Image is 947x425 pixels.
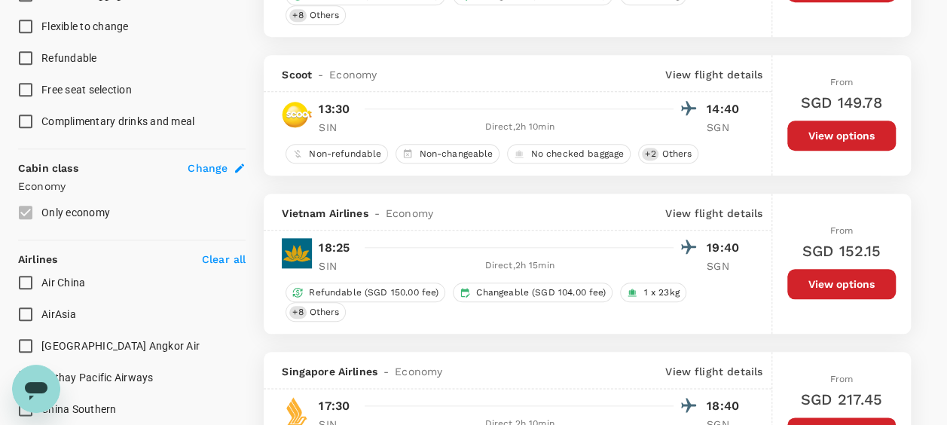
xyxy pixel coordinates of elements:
[18,162,78,174] strong: Cabin class
[41,52,97,64] span: Refundable
[303,148,387,161] span: Non-refundable
[329,67,377,82] span: Economy
[282,206,368,221] span: Vietnam Airlines
[707,258,744,274] p: SGN
[665,206,762,221] p: View flight details
[470,286,612,299] span: Changeable (SGD 104.00 fee)
[289,306,306,319] span: + 8
[453,283,612,302] div: Changeable (SGD 104.00 fee)
[395,364,442,379] span: Economy
[41,115,194,127] span: Complimentary drinks and meal
[282,364,377,379] span: Singapore Airlines
[12,365,60,413] iframe: Button to launch messaging window
[655,148,698,161] span: Others
[665,364,762,379] p: View flight details
[802,239,881,263] h6: SGD 152.15
[286,302,346,322] div: +8Others
[303,286,444,299] span: Refundable (SGD 150.00 fee)
[202,252,246,267] p: Clear all
[524,148,630,161] span: No checked baggage
[41,206,110,219] span: Only economy
[707,100,744,118] p: 14:40
[289,9,306,22] span: + 8
[637,286,685,299] span: 1 x 23kg
[787,121,896,151] button: View options
[642,148,658,161] span: + 2
[830,374,854,384] span: From
[188,161,228,176] span: Change
[377,364,395,379] span: -
[365,258,674,274] div: Direct , 2h 15min
[312,67,329,82] span: -
[620,283,686,302] div: 1 x 23kg
[41,84,132,96] span: Free seat selection
[41,340,200,352] span: [GEOGRAPHIC_DATA] Angkor Air
[787,269,896,299] button: View options
[396,144,499,164] div: Non-changeable
[282,99,312,130] img: TR
[286,283,445,302] div: Refundable (SGD 150.00 fee)
[286,5,346,25] div: +8Others
[319,397,350,415] p: 17:30
[304,306,346,319] span: Others
[830,77,854,87] span: From
[801,90,883,115] h6: SGD 149.78
[665,67,762,82] p: View flight details
[18,253,57,265] strong: Airlines
[507,144,631,164] div: No checked baggage
[282,238,312,268] img: VN
[365,120,674,135] div: Direct , 2h 10min
[801,387,883,411] h6: SGD 217.45
[18,179,246,194] p: Economy
[286,144,388,164] div: Non-refundable
[41,277,85,289] span: Air China
[41,308,76,320] span: AirAsia
[319,120,356,135] p: SIN
[304,9,346,22] span: Others
[319,100,350,118] p: 13:30
[368,206,386,221] span: -
[319,258,356,274] p: SIN
[386,206,433,221] span: Economy
[282,67,312,82] span: Scoot
[413,148,499,161] span: Non-changeable
[638,144,698,164] div: +2Others
[707,120,744,135] p: SGN
[41,371,154,384] span: Cathay Pacific Airways
[707,397,744,415] p: 18:40
[41,20,129,32] span: Flexible to change
[707,239,744,257] p: 19:40
[319,239,350,257] p: 18:25
[41,403,117,415] span: China Southern
[830,225,854,236] span: From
